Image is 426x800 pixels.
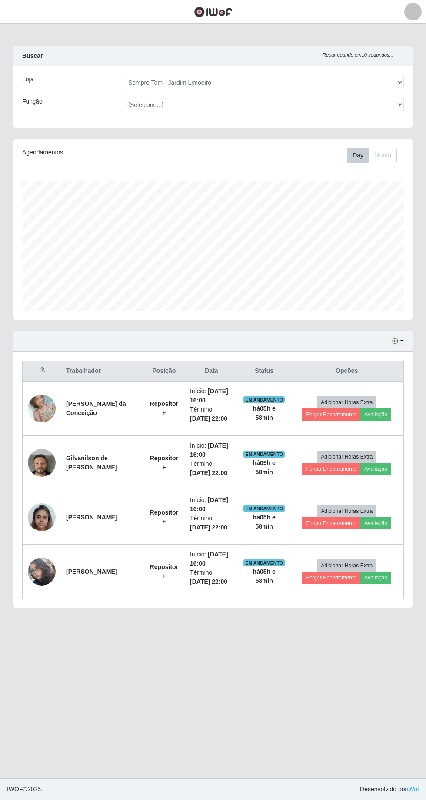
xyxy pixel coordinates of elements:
th: Opções [290,361,403,382]
time: [DATE] 22:00 [190,415,227,422]
img: 1755806500097.jpeg [28,547,56,596]
li: Término: [190,568,233,586]
button: Day [347,148,369,163]
button: Avaliação [360,408,391,421]
strong: Repositor + [150,455,178,471]
span: IWOF [7,786,23,793]
img: 1755736847317.jpeg [28,499,56,536]
span: © 2025 . [7,785,43,794]
th: Trabalhador [61,361,143,382]
time: [DATE] 16:00 [190,496,228,512]
th: Data [185,361,238,382]
span: EM ANDAMENTO [243,396,285,403]
strong: há 05 h e 58 min [253,405,276,421]
time: [DATE] 22:00 [190,524,227,531]
button: Adicionar Horas Extra [317,396,376,408]
label: Loja [22,75,33,84]
time: [DATE] 16:00 [190,388,228,404]
time: [DATE] 22:00 [190,469,227,476]
time: [DATE] 22:00 [190,578,227,585]
strong: há 05 h e 58 min [253,568,276,584]
th: Posição [143,361,185,382]
li: Início: [190,441,233,459]
strong: há 05 h e 58 min [253,459,276,475]
div: Toolbar with button groups [347,148,404,163]
strong: [PERSON_NAME] [66,514,117,521]
button: Forçar Encerramento [302,463,360,475]
button: Avaliação [360,572,391,584]
strong: Repositor + [150,563,178,579]
strong: Repositor + [150,509,178,525]
button: Adicionar Horas Extra [317,505,376,517]
button: Adicionar Horas Extra [317,451,376,463]
button: Avaliação [360,463,391,475]
button: Adicionar Horas Extra [317,559,376,572]
span: EM ANDAMENTO [243,505,285,512]
li: Término: [190,459,233,478]
li: Início: [190,550,233,568]
button: Forçar Encerramento [302,517,360,529]
time: [DATE] 16:00 [190,442,228,458]
li: Término: [190,405,233,423]
img: 1755611081908.jpeg [28,438,56,488]
li: Início: [190,495,233,514]
img: 1744720171355.jpeg [28,390,56,427]
strong: [PERSON_NAME] [66,568,117,575]
a: iWof [407,786,419,793]
strong: Repositor + [150,400,178,416]
strong: Buscar [22,52,43,59]
span: EM ANDAMENTO [243,451,285,458]
i: Recarregando em 10 segundos... [323,52,393,57]
strong: Gilvanilson de [PERSON_NAME] [66,455,117,471]
button: Forçar Encerramento [302,408,360,421]
time: [DATE] 16:00 [190,551,228,567]
span: Desenvolvido por [360,785,419,794]
th: Status [238,361,290,382]
strong: há 05 h e 58 min [253,514,276,530]
li: Início: [190,387,233,405]
li: Término: [190,514,233,532]
button: Forçar Encerramento [302,572,360,584]
div: First group [347,148,397,163]
img: CoreUI Logo [194,7,233,17]
div: Agendamentos [22,148,173,157]
strong: [PERSON_NAME] da Conceição [66,400,126,416]
span: EM ANDAMENTO [243,559,285,566]
button: Avaliação [360,517,391,529]
label: Função [22,97,43,106]
button: Month [369,148,397,163]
